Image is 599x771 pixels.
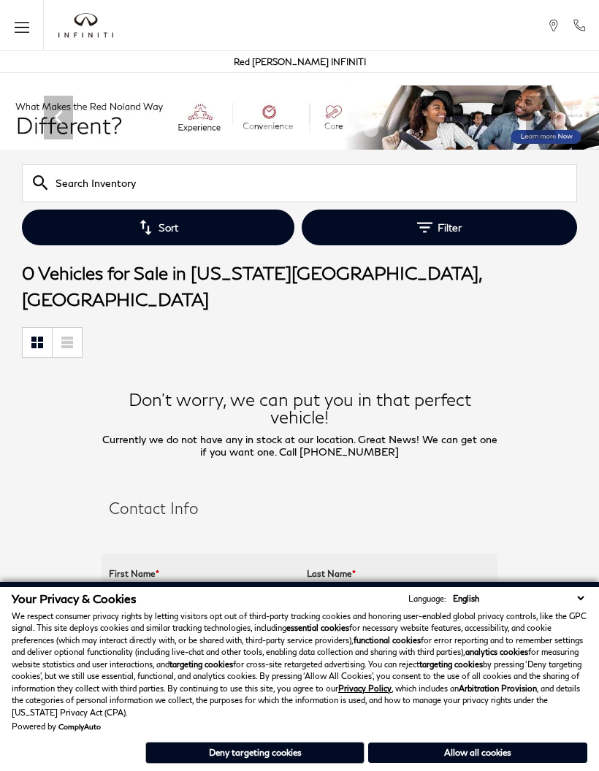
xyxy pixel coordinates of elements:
[302,123,317,137] span: Go to slide 5
[368,743,587,763] button: Allow all cookies
[169,659,233,669] strong: targeting cookies
[109,501,491,516] h2: Contact Info
[12,610,587,719] p: We respect consumer privacy rights by letting visitors opt out of third-party tracking cookies an...
[44,96,73,139] div: Previous
[22,210,294,245] button: Sort
[526,96,555,139] div: Next
[302,210,577,245] button: Filter
[286,623,349,632] strong: essential cookies
[102,433,498,458] p: Currently we do not have any in stock at our location. Great News! We can get one if you want one...
[262,123,276,137] span: Go to slide 3
[408,594,446,602] div: Language:
[449,592,587,605] select: Language Select
[343,123,358,137] span: Go to slide 7
[354,635,421,645] strong: functional cookies
[12,722,101,731] div: Powered by
[102,391,498,426] h2: Don’t worry, we can put you in that perfect vehicle!
[109,568,159,579] label: First Name
[58,13,113,38] a: infiniti
[234,56,366,67] a: Red [PERSON_NAME] INFINITI
[323,123,337,137] span: Go to slide 6
[241,123,256,137] span: Go to slide 2
[459,683,537,693] strong: Arbitration Provision
[12,591,137,605] span: Your Privacy & Cookies
[145,742,365,764] button: Deny targeting cookies
[22,262,481,310] span: 0 Vehicles for Sale in [US_STATE][GEOGRAPHIC_DATA], [GEOGRAPHIC_DATA]
[58,13,113,38] img: INFINITI
[22,164,577,202] input: Search Inventory
[465,647,528,656] strong: analytics cookies
[338,683,392,693] a: Privacy Policy
[58,722,101,731] a: ComplyAuto
[364,123,378,137] span: Go to slide 8
[221,123,235,137] span: Go to slide 1
[419,659,483,669] strong: targeting cookies
[282,123,297,137] span: Go to slide 4
[307,568,356,579] label: Last Name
